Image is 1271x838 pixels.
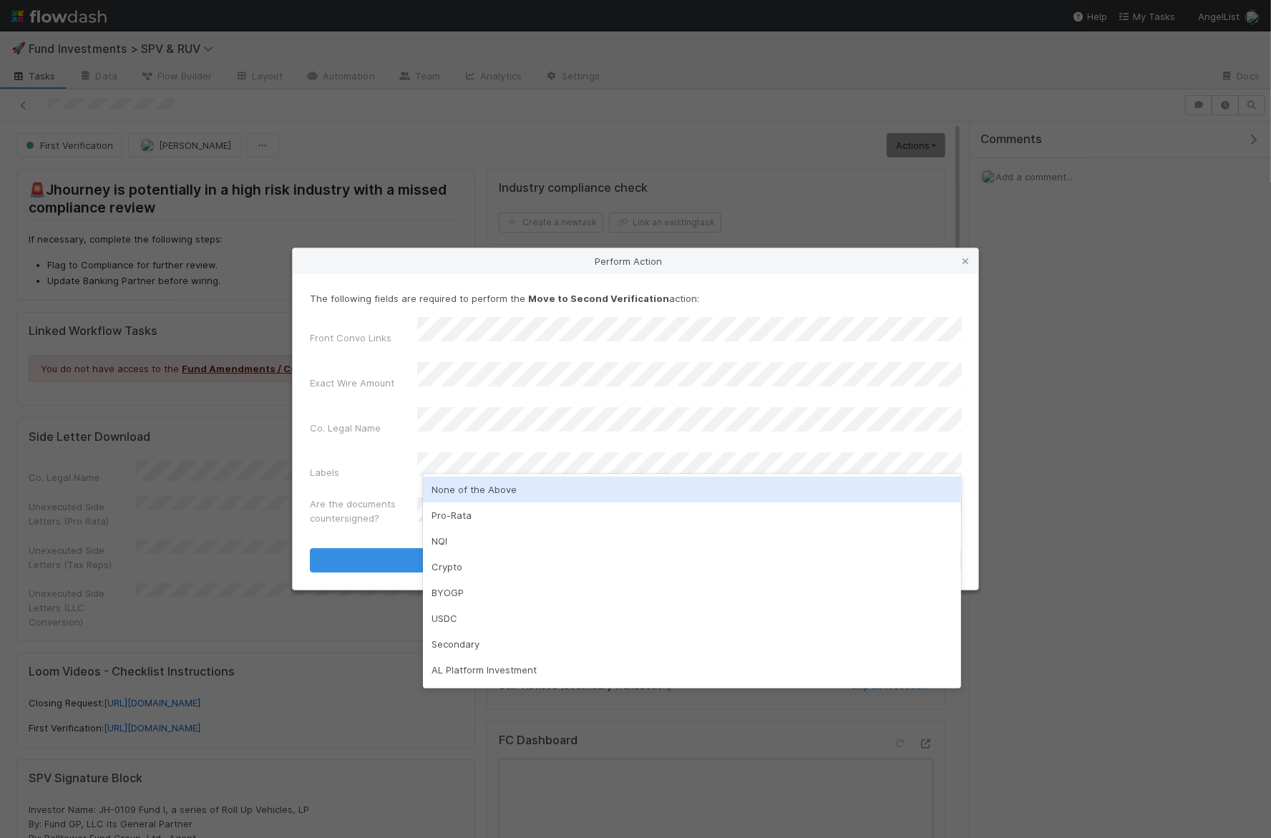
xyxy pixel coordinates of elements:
[310,497,417,525] label: Are the documents countersigned?
[310,421,381,435] label: Co. Legal Name
[310,291,961,306] p: The following fields are required to perform the action:
[310,548,961,573] button: Move to Second Verification
[423,683,962,708] div: LLC/LP Investment
[310,465,339,479] label: Labels
[528,293,669,304] strong: Move to Second Verification
[423,631,962,657] div: Secondary
[423,528,962,554] div: NQI
[423,554,962,580] div: Crypto
[423,580,962,605] div: BYOGP
[423,657,962,683] div: AL Platform Investment
[293,248,978,274] div: Perform Action
[423,477,962,502] div: None of the Above
[310,331,391,345] label: Front Convo Links
[423,502,962,528] div: Pro-Rata
[423,605,962,631] div: USDC
[310,376,394,390] label: Exact Wire Amount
